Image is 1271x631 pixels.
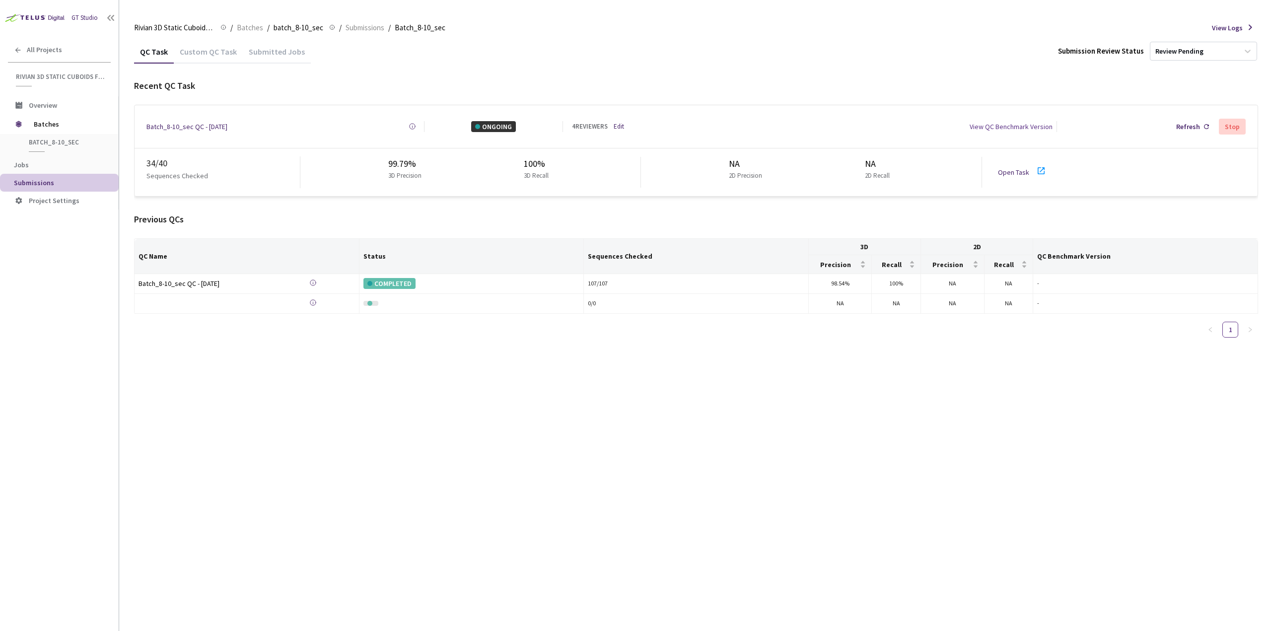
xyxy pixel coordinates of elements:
[471,121,516,132] div: ONGOING
[614,122,624,132] a: Edit
[27,46,62,54] span: All Projects
[1202,322,1218,338] li: Previous Page
[243,47,311,64] div: Submitted Jobs
[29,101,57,110] span: Overview
[1225,123,1240,131] div: Stop
[29,138,102,146] span: batch_8-10_sec
[985,255,1034,274] th: Recall
[584,239,809,274] th: Sequences Checked
[146,156,300,170] div: 34 / 40
[235,22,265,33] a: Batches
[524,171,549,181] p: 3D Recall
[388,171,422,181] p: 3D Precision
[809,274,872,294] td: 98.54%
[1202,322,1218,338] button: left
[1033,239,1258,274] th: QC Benchmark Version
[872,274,921,294] td: 100%
[29,196,79,205] span: Project Settings
[921,239,1033,255] th: 2D
[388,22,391,34] li: /
[572,122,608,132] div: 4 REVIEWERS
[339,22,342,34] li: /
[395,22,445,34] span: Batch_8-10_sec
[1176,121,1200,132] div: Refresh
[146,170,208,181] p: Sequences Checked
[363,278,416,289] div: COMPLETED
[925,261,970,269] span: Precision
[809,255,872,274] th: Precision
[388,157,425,171] div: 99.79%
[34,114,102,134] span: Batches
[14,178,54,187] span: Submissions
[1207,327,1213,333] span: left
[1242,322,1258,338] button: right
[134,47,174,64] div: QC Task
[134,22,214,34] span: Rivian 3D Static Cuboids fixed[2024-25]
[139,278,278,289] a: Batch_8-10_sec QC - [DATE]
[134,212,1258,226] div: Previous QCs
[813,261,858,269] span: Precision
[14,160,29,169] span: Jobs
[267,22,270,34] li: /
[1223,322,1238,337] a: 1
[809,294,872,314] td: NA
[1242,322,1258,338] li: Next Page
[346,22,384,34] span: Submissions
[344,22,386,33] a: Submissions
[809,239,921,255] th: 3D
[524,157,553,171] div: 100%
[237,22,263,34] span: Batches
[876,261,907,269] span: Recall
[1155,47,1203,56] div: Review Pending
[1058,45,1144,57] div: Submission Review Status
[865,157,894,171] div: NA
[729,157,766,171] div: NA
[134,79,1258,93] div: Recent QC Task
[985,294,1034,314] td: NA
[135,239,359,274] th: QC Name
[146,121,227,132] a: Batch_8-10_sec QC - [DATE]
[588,279,804,288] div: 107 / 107
[174,47,243,64] div: Custom QC Task
[1222,322,1238,338] li: 1
[230,22,233,34] li: /
[588,299,804,308] div: 0 / 0
[865,171,890,181] p: 2D Recall
[359,239,584,274] th: Status
[1247,327,1253,333] span: right
[16,72,105,81] span: Rivian 3D Static Cuboids fixed[2024-25]
[71,13,98,23] div: GT Studio
[998,168,1029,177] a: Open Task
[989,261,1020,269] span: Recall
[970,121,1053,132] div: View QC Benchmark Version
[921,294,984,314] td: NA
[274,22,323,34] span: batch_8-10_sec
[921,255,984,274] th: Precision
[985,274,1034,294] td: NA
[1037,299,1254,308] div: -
[872,294,921,314] td: NA
[1212,22,1243,33] span: View Logs
[729,171,762,181] p: 2D Precision
[1037,279,1254,288] div: -
[872,255,921,274] th: Recall
[921,274,984,294] td: NA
